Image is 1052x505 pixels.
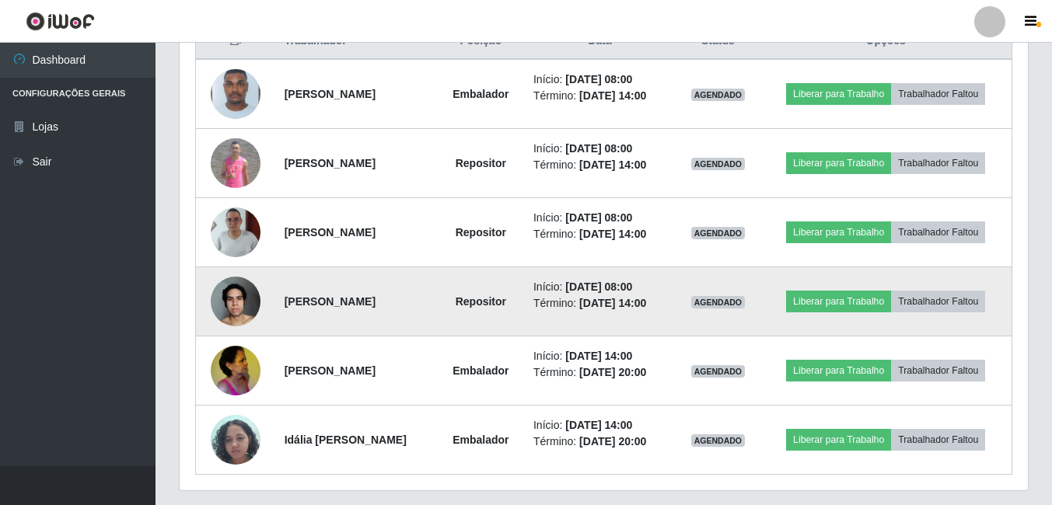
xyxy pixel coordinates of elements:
[533,88,666,104] li: Término:
[26,12,95,31] img: CoreUI Logo
[456,295,506,308] strong: Repositor
[453,364,509,377] strong: Embalador
[211,138,260,188] img: 1705532725952.jpeg
[533,417,666,434] li: Início:
[211,61,260,127] img: 1721222476236.jpeg
[565,73,632,85] time: [DATE] 08:00
[579,435,646,448] time: [DATE] 20:00
[211,268,260,334] img: 1751727688296.jpeg
[211,337,260,403] img: 1739839717367.jpeg
[891,152,985,174] button: Trabalhador Faltou
[579,228,646,240] time: [DATE] 14:00
[786,291,891,312] button: Liberar para Trabalho
[533,279,666,295] li: Início:
[691,89,746,101] span: AGENDADO
[533,348,666,364] li: Início:
[579,297,646,309] time: [DATE] 14:00
[211,177,260,287] img: 1745150555426.jpeg
[285,364,376,377] strong: [PERSON_NAME]
[533,226,666,242] li: Término:
[891,360,985,381] button: Trabalhador Faltou
[786,429,891,451] button: Liberar para Trabalho
[891,83,985,105] button: Trabalhador Faltou
[533,141,666,157] li: Início:
[533,364,666,381] li: Término:
[456,226,506,239] strong: Repositor
[211,406,260,472] img: 1745763746642.jpeg
[285,434,407,446] strong: Idália [PERSON_NAME]
[691,296,746,308] span: AGENDADO
[565,350,632,362] time: [DATE] 14:00
[533,210,666,226] li: Início:
[579,366,646,378] time: [DATE] 20:00
[691,434,746,447] span: AGENDADO
[565,211,632,224] time: [DATE] 08:00
[285,157,376,169] strong: [PERSON_NAME]
[891,221,985,243] button: Trabalhador Faltou
[453,88,509,100] strong: Embalador
[456,157,506,169] strong: Repositor
[285,88,376,100] strong: [PERSON_NAME]
[533,157,666,173] li: Término:
[565,419,632,431] time: [DATE] 14:00
[285,226,376,239] strong: [PERSON_NAME]
[891,429,985,451] button: Trabalhador Faltou
[691,365,746,378] span: AGENDADO
[786,221,891,243] button: Liberar para Trabalho
[285,295,376,308] strong: [PERSON_NAME]
[533,71,666,88] li: Início:
[891,291,985,312] button: Trabalhador Faltou
[533,295,666,312] li: Término:
[579,89,646,102] time: [DATE] 14:00
[453,434,509,446] strong: Embalador
[579,158,646,171] time: [DATE] 14:00
[786,83,891,105] button: Liberar para Trabalho
[786,152,891,174] button: Liberar para Trabalho
[533,434,666,450] li: Término:
[565,280,632,293] time: [DATE] 08:00
[786,360,891,381] button: Liberar para Trabalho
[691,227,746,239] span: AGENDADO
[691,158,746,170] span: AGENDADO
[565,142,632,155] time: [DATE] 08:00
